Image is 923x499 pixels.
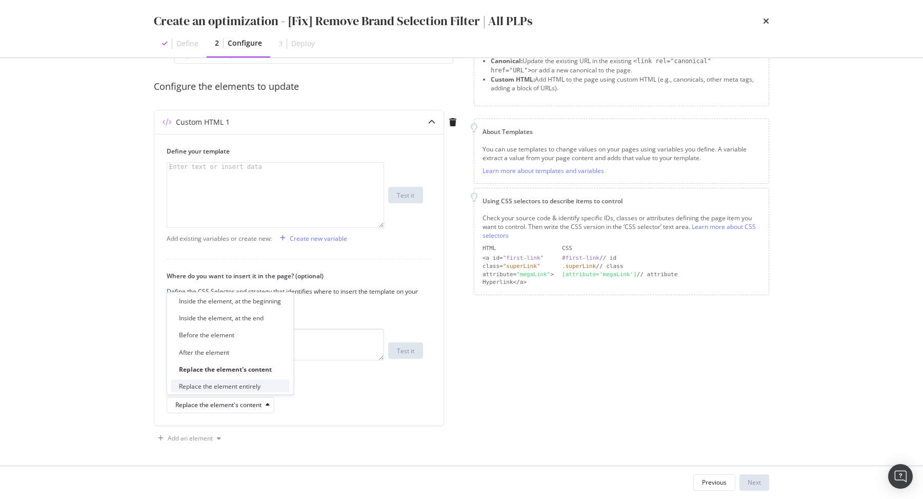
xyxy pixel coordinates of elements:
label: CSS Selector [167,313,423,322]
div: times [763,12,769,30]
li: Add HTML to the page using custom HTML (e.g., canonicals, other meta tags, adding a block of URLs). [491,75,760,92]
div: Define [176,39,198,49]
div: 2 [215,38,219,48]
button: Test it [388,342,423,359]
span: <link rel="canonical" href="URL"> [491,57,711,74]
label: Define your template [167,147,423,156]
div: Next [748,478,761,487]
strong: Custom HTML: [491,75,535,84]
a: Learn more about templates and variables [483,166,604,175]
div: "megaLink" [516,271,550,278]
li: Update the existing URL in the existing or add a new canonical to the page. [491,56,760,75]
div: // id [562,254,760,262]
div: Create new variable [290,234,347,243]
button: Add an element [154,430,225,447]
div: Deploy [291,39,315,49]
div: class= [483,262,554,271]
label: Where do you want to insert it in the page? (optional) [167,272,423,280]
div: #first-link [562,255,599,261]
div: Check your source code & identify specific IDs, classes or attributes defining the page item you ... [483,214,760,240]
div: Add existing variables or create new: [167,234,272,243]
div: Inside the element, at the end [179,314,264,322]
div: About Templates [483,127,760,136]
button: Previous [693,474,735,491]
div: Define the CSS Selector and strategy that identifies where to insert the template on your page. [167,287,423,304]
a: Learn more about CSS selectors [483,222,756,240]
div: Replace the element entirely [179,381,260,390]
div: Configure [228,38,262,48]
div: "first-link" [503,255,544,261]
div: Custom HTML 1 [176,117,230,127]
div: Before the element [179,331,234,339]
div: attribute= > [483,271,554,279]
div: "superLink" [503,263,540,270]
button: Replace the element's content [167,397,274,413]
div: CSS [562,244,760,253]
div: <a id= [483,254,554,262]
div: // attribute [562,271,760,279]
div: Open Intercom Messenger [888,464,913,489]
div: 3 [278,39,283,49]
label: Strategy [167,381,423,390]
div: HTML [483,244,554,253]
div: Configure the elements to update [154,80,461,93]
button: Test it [388,187,423,203]
div: Test it [397,191,414,200]
div: Create an optimization - [Fix] Remove Brand Selection Filter | All PLPs [154,12,532,30]
div: Test it [397,347,414,355]
div: Add an element [168,435,213,442]
div: Enter text or insert data [167,163,264,171]
div: Previous [702,478,727,487]
div: Replace the element's content [179,364,272,373]
div: [attribute='megaLink'] [562,271,637,278]
button: Create new variable [276,230,347,246]
strong: Canonical: [491,56,523,65]
button: Next [739,474,769,491]
div: Hyperlink</a> [483,278,554,286]
div: // class [562,262,760,271]
div: You can use templates to change values on your pages using variables you define. A variable extra... [483,145,760,162]
div: Replace the element's content [175,402,262,408]
div: Using CSS selectors to describe items to control [483,197,760,205]
div: Inside the element, at the beginning [179,297,281,305]
div: .superLink [562,263,596,270]
div: After the element [179,348,229,356]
